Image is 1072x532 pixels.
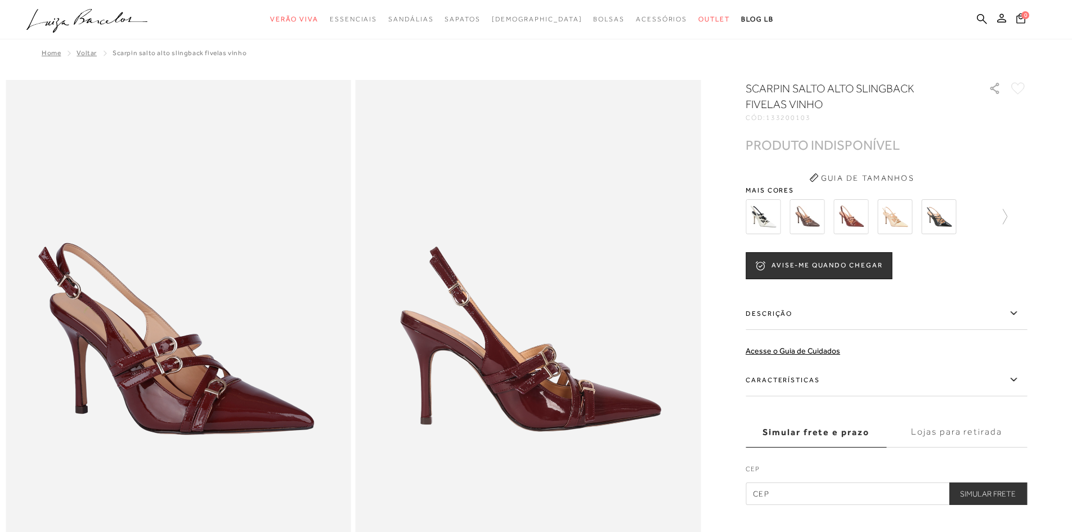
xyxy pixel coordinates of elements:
span: [DEMOGRAPHIC_DATA] [492,15,582,23]
img: SCARPIN SALTO ALTO SLINGBACK FIVELAS NATA [877,199,912,234]
img: SCARPIN SALTO ALTO SLINGBACK FIVELAS PRETO [921,199,956,234]
span: Acessórios [636,15,687,23]
button: 0 [1013,12,1029,28]
h1: Scarpin salto alto slingback fivelas vinho [746,81,957,112]
img: SCARPIN SALTO ALTO SLINGBACK FIVELAS BRANCO GELO [746,199,781,234]
button: AVISE-ME QUANDO CHEGAR [746,252,892,279]
a: noSubCategoriesText [492,9,582,30]
a: noSubCategoriesText [698,9,730,30]
div: PRODUTO INDISPONÍVEL [746,139,900,151]
span: BLOG LB [741,15,774,23]
button: Simular Frete [949,482,1027,505]
span: Scarpin salto alto slingback fivelas vinho [113,49,246,57]
a: noSubCategoriesText [445,9,480,30]
a: Voltar [77,49,97,57]
span: Outlet [698,15,730,23]
label: Lojas para retirada [886,417,1027,448]
span: 133200103 [766,114,811,122]
a: noSubCategoriesText [636,9,687,30]
a: noSubCategoriesText [593,9,625,30]
a: Acesse o Guia de Cuidados [746,346,840,355]
a: noSubCategoriesText [330,9,377,30]
span: Verão Viva [270,15,319,23]
img: Scarpin salto alto slingback fivelas cinza [790,199,824,234]
a: BLOG LB [741,9,774,30]
span: 0 [1021,11,1029,19]
div: CÓD: [746,114,971,121]
a: noSubCategoriesText [270,9,319,30]
button: Guia de Tamanhos [805,169,918,187]
span: Sandálias [388,15,433,23]
span: Sapatos [445,15,480,23]
label: CEP [746,464,1027,480]
label: Simular frete e prazo [746,417,886,448]
span: Bolsas [593,15,625,23]
span: Mais cores [746,187,1027,194]
label: Características [746,364,1027,396]
img: Scarpin salto alto slingback fivelas ganache [833,199,868,234]
a: Home [42,49,61,57]
label: Descrição [746,297,1027,330]
input: CEP [746,482,1027,505]
a: noSubCategoriesText [388,9,433,30]
span: Essenciais [330,15,377,23]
